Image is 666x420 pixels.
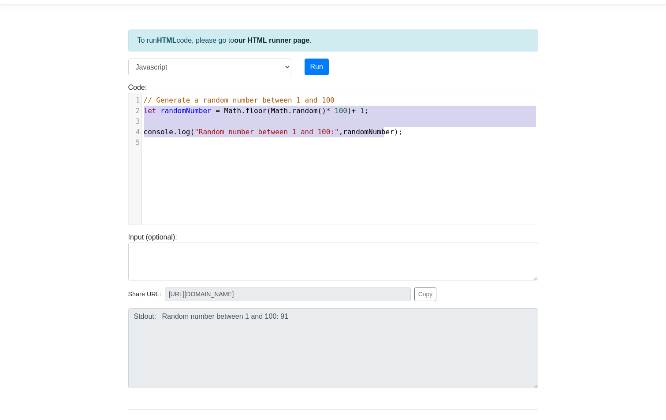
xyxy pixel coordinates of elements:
button: Copy [414,287,437,301]
div: Input (optional): [122,232,545,280]
span: = [216,107,220,115]
span: // Generate a random number between 1 and 100 [144,96,335,104]
div: 2 [129,106,141,116]
span: floor [246,107,267,115]
span: Share URL: [128,290,161,299]
strong: HTML [157,37,176,44]
div: To run code, please go to . [128,29,538,52]
span: . ( , ); [144,128,403,136]
div: Code: [122,82,545,225]
span: + [352,107,356,115]
div: 3 [129,116,141,127]
span: Math [224,107,242,115]
div: 5 [129,137,141,148]
span: 1 [360,107,365,115]
span: "Random number between 1 and 100:" [194,128,339,136]
span: random [292,107,318,115]
span: log [178,128,190,136]
span: 100 [335,107,347,115]
button: Run [305,59,329,75]
span: let [144,107,156,115]
a: our HTML runner page [234,37,309,44]
input: No share available yet [165,287,411,301]
span: . ( . () ) ; [144,107,369,115]
span: randomNumber [343,128,394,136]
div: 1 [129,95,141,106]
span: console [144,128,173,136]
div: 4 [129,127,141,137]
span: Math [271,107,288,115]
span: randomNumber [160,107,212,115]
